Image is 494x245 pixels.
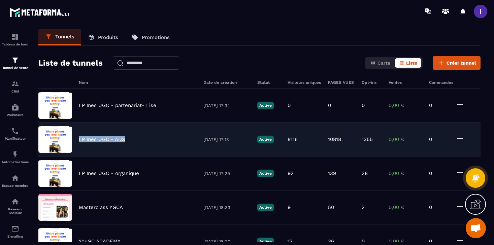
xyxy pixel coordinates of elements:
p: 9 [288,204,291,210]
p: Active [257,170,274,177]
p: 1355 [362,136,373,142]
p: [DATE] 17:34 [203,103,251,108]
p: LP Ines UGC - organique [79,170,139,176]
p: [DATE] 18:33 [203,205,251,210]
p: Active [257,102,274,109]
p: 2 [362,204,365,210]
p: 0 [429,102,449,108]
a: Promotions [125,29,176,45]
p: Tunnels [55,34,74,40]
img: automations [11,174,19,182]
img: automations [11,103,19,111]
p: Réseaux Sociaux [2,207,29,215]
h6: Date de création [203,80,251,85]
p: 0 [328,102,331,108]
p: Tableau de bord [2,42,29,46]
img: formation [11,33,19,41]
p: CRM [2,90,29,93]
h6: Commandes [429,80,453,85]
p: LP Ines UGC - ADS [79,136,125,142]
p: 50 [328,204,334,210]
p: [DATE] 17:13 [203,137,251,142]
p: Produits [98,34,118,40]
img: formation [11,56,19,64]
p: 0 [429,204,449,210]
a: social-networksocial-networkRéseaux Sociaux [2,193,29,220]
p: 139 [328,170,336,176]
a: formationformationCRM [2,75,29,98]
p: 0,00 € [389,170,422,176]
p: Active [257,136,274,143]
p: 10818 [328,136,341,142]
p: 0 [362,238,365,244]
p: Promotions [142,34,170,40]
p: 0,00 € [389,102,422,108]
p: Active [257,238,274,245]
p: LP Ines UGC - partenariat- Lise [79,102,156,108]
p: 28 [362,170,368,176]
a: formationformationTunnel de vente [2,51,29,75]
p: Active [257,204,274,211]
h6: Ventes [389,80,422,85]
button: Carte [366,58,394,68]
span: Créer tunnel [447,60,476,66]
h6: Visiteurs uniques [288,80,321,85]
img: scheduler [11,127,19,135]
p: 0,00 € [389,204,422,210]
p: Tunnel de vente [2,66,29,70]
img: image [38,160,72,187]
p: 0,00 € [389,238,422,244]
p: 36 [328,238,334,244]
p: Webinaire [2,113,29,117]
h6: PAGES VUES [328,80,355,85]
img: logo [9,6,70,18]
a: schedulerschedulerPlanificateur [2,122,29,145]
img: email [11,225,19,233]
p: Planificateur [2,137,29,140]
h6: Nom [79,80,197,85]
span: Liste [406,60,417,66]
button: Créer tunnel [433,56,481,70]
img: automations [11,150,19,159]
a: emailemailE-mailing [2,220,29,243]
p: 0 [429,170,449,176]
p: Automatisations [2,160,29,164]
h2: Liste de tunnels [38,56,103,70]
p: 92 [288,170,294,176]
img: image [38,126,72,153]
p: 0 [429,136,449,142]
img: social-network [11,198,19,206]
button: Liste [395,58,421,68]
h6: Opt-ins [362,80,382,85]
a: automationsautomationsAutomatisations [2,145,29,169]
img: formation [11,80,19,88]
p: [DATE] 18:20 [203,239,251,244]
p: Espace membre [2,184,29,187]
p: [DATE] 17:29 [203,171,251,176]
p: 12 [288,238,293,244]
img: image [38,92,72,119]
p: E-mailing [2,235,29,238]
img: image [38,194,72,221]
p: YouGC ACADEMY [79,238,121,244]
a: automationsautomationsEspace membre [2,169,29,193]
p: 8116 [288,136,298,142]
a: Ouvrir le chat [466,218,486,238]
p: 0 [362,102,365,108]
p: 0 [288,102,291,108]
a: formationformationTableau de bord [2,28,29,51]
a: automationsautomationsWebinaire [2,98,29,122]
h6: Statut [257,80,281,85]
a: Produits [81,29,125,45]
span: Carte [377,60,390,66]
p: 0 [429,238,449,244]
p: Masterclass YGCA [79,204,123,210]
a: Tunnels [38,29,81,45]
p: 0,00 € [389,136,422,142]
